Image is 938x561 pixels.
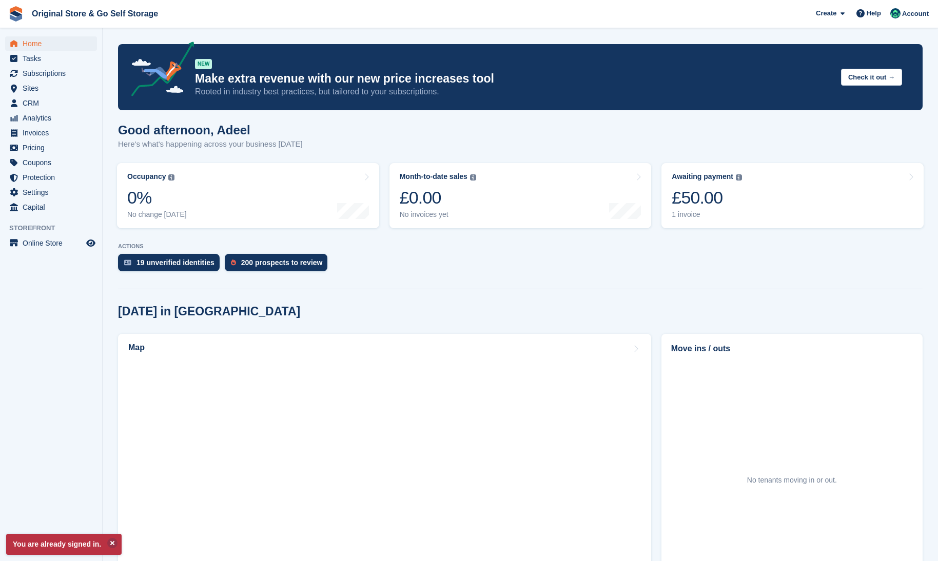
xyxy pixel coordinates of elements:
h2: [DATE] in [GEOGRAPHIC_DATA] [118,305,300,318]
h2: Move ins / outs [671,343,913,355]
div: Occupancy [127,172,166,181]
img: prospect-51fa495bee0391a8d652442698ab0144808aea92771e9ea1ae160a38d050c398.svg [231,259,236,266]
span: CRM [23,96,84,110]
span: Protection [23,170,84,185]
p: Rooted in industry best practices, but tailored to your subscriptions. [195,86,833,97]
p: Make extra revenue with our new price increases tool [195,71,833,86]
div: No change [DATE] [127,210,187,219]
a: menu [5,236,97,250]
a: menu [5,81,97,95]
a: menu [5,66,97,81]
div: Month-to-date sales [400,172,467,181]
a: Preview store [85,237,97,249]
a: menu [5,96,97,110]
a: menu [5,111,97,125]
a: menu [5,185,97,199]
div: Awaiting payment [672,172,733,181]
a: menu [5,36,97,51]
img: verify_identity-adf6edd0f0f0b5bbfe63781bf79b02c33cf7c696d77639b501bdc392416b5a36.svg [124,259,131,266]
div: 0% [127,187,187,208]
img: price-adjustments-announcement-icon-8257ccfd72463d97f412b2fc003d46551f7dbcb40ab6d574587a9cd5c0d94... [123,42,194,100]
span: Capital [23,200,84,214]
a: 19 unverified identities [118,254,225,276]
h1: Good afternoon, Adeel [118,123,303,137]
span: Storefront [9,223,102,233]
button: Check it out → [841,69,902,86]
span: Analytics [23,111,84,125]
span: Home [23,36,84,51]
a: Month-to-date sales £0.00 No invoices yet [389,163,652,228]
div: 19 unverified identities [136,258,214,267]
span: Account [902,9,929,19]
div: No invoices yet [400,210,476,219]
span: Online Store [23,236,84,250]
img: icon-info-grey-7440780725fd019a000dd9b08b2336e03edf1995a4989e88bcd33f0948082b44.svg [736,174,742,181]
a: 200 prospects to review [225,254,333,276]
span: Create [816,8,836,18]
div: 1 invoice [672,210,742,219]
img: icon-info-grey-7440780725fd019a000dd9b08b2336e03edf1995a4989e88bcd33f0948082b44.svg [168,174,174,181]
p: Here's what's happening across your business [DATE] [118,138,303,150]
a: Awaiting payment £50.00 1 invoice [661,163,924,228]
a: menu [5,155,97,170]
a: menu [5,170,97,185]
a: Occupancy 0% No change [DATE] [117,163,379,228]
a: Original Store & Go Self Storage [28,5,162,22]
div: NEW [195,59,212,69]
span: Tasks [23,51,84,66]
a: menu [5,200,97,214]
p: ACTIONS [118,243,923,250]
div: 200 prospects to review [241,258,323,267]
h2: Map [128,343,145,352]
a: menu [5,51,97,66]
span: Subscriptions [23,66,84,81]
img: Adeel Hussain [890,8,901,18]
span: Help [867,8,881,18]
a: menu [5,126,97,140]
div: £50.00 [672,187,742,208]
a: menu [5,141,97,155]
img: stora-icon-8386f47178a22dfd0bd8f6a31ec36ba5ce8667c1dd55bd0f319d3a0aa187defe.svg [8,6,24,22]
span: Settings [23,185,84,199]
img: icon-info-grey-7440780725fd019a000dd9b08b2336e03edf1995a4989e88bcd33f0948082b44.svg [470,174,476,181]
span: Invoices [23,126,84,140]
span: Sites [23,81,84,95]
div: £0.00 [400,187,476,208]
span: Coupons [23,155,84,170]
div: No tenants moving in or out. [747,475,837,486]
p: You are already signed in. [6,534,122,555]
span: Pricing [23,141,84,155]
